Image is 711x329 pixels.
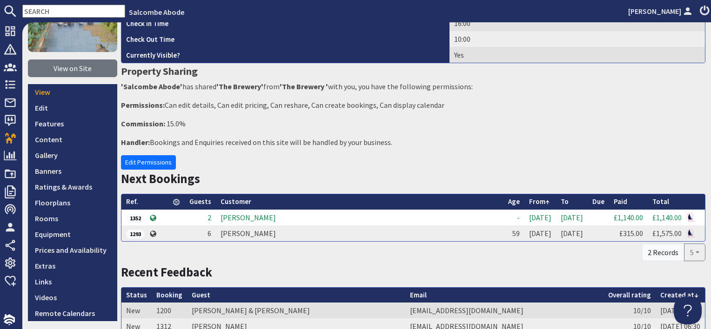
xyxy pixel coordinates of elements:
a: Created at [660,290,698,299]
a: Paid [614,197,627,206]
h3: Property Sharing [121,63,705,79]
td: New [121,303,152,318]
td: - [503,210,524,225]
div: 2 Records [642,243,684,261]
a: £1,140.00 [614,213,643,222]
strong: 'The Brewery ' [280,82,328,91]
a: 1352 [126,213,145,222]
a: Overall rating [608,290,651,299]
span: 1293 [126,230,145,239]
th: Currently Visible? [121,47,449,63]
a: Rooms [28,211,117,226]
a: Extras [28,258,117,274]
th: Due [588,194,609,210]
a: Banners [28,163,117,179]
a: Status [126,290,147,299]
a: Links [28,274,117,290]
a: Floorplans [28,195,117,211]
a: Guests [189,197,211,206]
a: Prices and Availability [28,242,117,258]
a: View on Site [28,59,117,77]
td: [PERSON_NAME] [216,225,503,241]
a: Remote Calendars [28,305,117,321]
td: 16:00 [449,15,705,31]
button: 5 [684,243,705,261]
th: Check In Time [121,15,449,31]
th: Check Out Time [121,31,449,47]
a: 1293 [126,229,145,238]
a: Customer [221,197,251,206]
a: Recent Feedback [121,264,212,280]
img: Referer: Salcombe Abode [687,213,696,222]
a: 1200 [156,306,171,315]
a: View [28,84,117,100]
a: [PERSON_NAME] [628,6,694,17]
td: [DATE] [524,210,556,225]
a: Edit Permissions [121,155,176,170]
td: [EMAIL_ADDRESS][DOMAIN_NAME] [405,303,604,318]
td: 59 [503,225,524,241]
td: 10:00 [449,31,705,47]
a: Guest [192,290,210,299]
a: £1,575.00 [652,229,682,238]
span: 15.0% [167,119,186,128]
a: Equipment [28,226,117,242]
a: Salcombe Abode [129,7,184,17]
td: [DATE] [556,225,588,241]
a: Gallery [28,147,117,163]
a: Booking [156,290,182,299]
strong: 'The Brewery' [216,82,263,91]
iframe: Toggle Customer Support [674,296,702,324]
span: 1352 [126,213,145,223]
span: 2 [208,213,211,222]
a: Ratings & Awards [28,179,117,195]
td: [DATE] [556,210,588,225]
img: staytech_i_w-64f4e8e9ee0a9c174fd5317b4b171b261742d2d393467e5bdba4413f4f884c10.svg [4,314,15,325]
img: Referer: Salcombe Abode [687,229,696,237]
td: [PERSON_NAME] & [PERSON_NAME] [187,303,405,318]
a: Total [652,197,669,206]
a: £315.00 [619,229,643,238]
td: 10/10 [604,303,656,318]
p: Can edit details, Can edit pricing, Can reshare, Can create bookings, Can display calendar [121,99,705,111]
td: [PERSON_NAME] [216,210,503,225]
a: Edit [28,100,117,116]
input: SEARCH [22,5,125,18]
a: Email [410,290,427,299]
strong: Commission: [121,119,165,128]
p: has shared from with you, you have the following permissions: [121,81,705,92]
p: Bookings and Enquiries received on this site will be handled by your business. [121,137,705,148]
td: [DATE] 07:36 [656,303,705,318]
a: Ref. [126,197,138,206]
a: Age [508,197,520,206]
a: Content [28,132,117,147]
a: £1,140.00 [652,213,682,222]
strong: Handler: [121,138,150,147]
a: Videos [28,290,117,305]
a: Next Bookings [121,171,200,186]
span: 6 [208,229,211,238]
td: [DATE] [524,225,556,241]
a: From [529,197,550,206]
a: To [561,197,569,206]
td: Yes [449,47,705,63]
strong: 'Salcombe Abode' [121,82,182,91]
strong: Permissions: [121,100,165,110]
a: Features [28,116,117,132]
